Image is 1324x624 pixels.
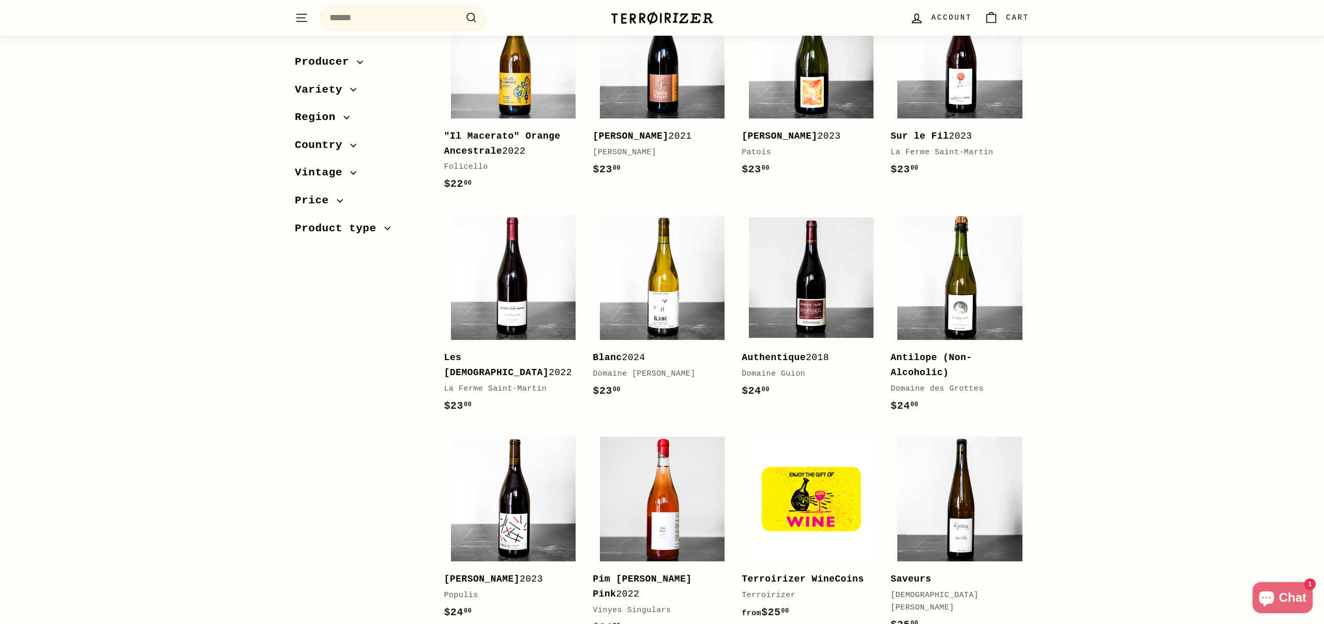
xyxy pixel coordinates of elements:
b: Antilope (Non-Alcoholic) [891,352,972,378]
div: 2021 [593,129,721,144]
button: Country [295,134,427,162]
span: $23 [444,400,472,412]
span: Price [295,192,337,210]
span: $24 [742,385,770,397]
span: $23 [742,164,770,175]
sup: 00 [762,165,770,172]
b: Pim [PERSON_NAME] Pink [593,574,691,599]
div: Terroirizer [742,589,870,602]
span: Variety [295,81,350,99]
div: La Ferme Saint-Martin [891,146,1019,159]
button: Price [295,189,427,217]
button: Producer [295,51,427,79]
div: Domaine Guion [742,368,870,380]
span: Country [295,137,350,154]
sup: 00 [613,386,621,393]
div: 2023 [891,129,1019,144]
span: Producer [295,53,357,71]
span: $22 [444,178,472,190]
sup: 00 [762,386,770,393]
b: Saveurs [891,574,931,584]
span: Account [931,12,972,23]
a: Authentique2018Domaine Guion [742,208,880,409]
a: Les [DEMOGRAPHIC_DATA]2022La Ferme Saint-Martin [444,208,582,424]
b: Sur le Fil [891,131,949,141]
b: [PERSON_NAME] [444,574,519,584]
div: Vinyes Singulars [593,604,721,617]
span: $23 [891,164,919,175]
span: $24 [444,606,472,618]
span: $25 [742,606,789,618]
sup: 00 [910,401,918,408]
inbox-online-store-chat: Shopify online store chat [1250,582,1316,616]
sup: 00 [781,607,789,615]
div: [PERSON_NAME] [593,146,721,159]
sup: 00 [464,607,472,615]
span: $24 [891,400,919,412]
div: Domaine des Grottes [891,383,1019,395]
sup: 00 [464,180,472,187]
button: Vintage [295,161,427,189]
div: Populis [444,589,572,602]
b: Les [DEMOGRAPHIC_DATA] [444,352,549,378]
b: Terroirizer WineCoins [742,574,864,584]
div: [DEMOGRAPHIC_DATA][PERSON_NAME] [891,589,1019,614]
sup: 00 [613,165,621,172]
a: Account [904,3,978,33]
button: Region [295,106,427,134]
div: 2024 [593,350,721,365]
div: 2022 [444,350,572,380]
b: [PERSON_NAME] [593,131,668,141]
a: Blanc2024Domaine [PERSON_NAME] [593,208,731,409]
div: 2022 [593,572,721,602]
b: Blanc [593,352,622,363]
b: Authentique [742,352,806,363]
a: Cart [978,3,1035,33]
span: Region [295,109,343,126]
div: 2023 [742,129,870,144]
div: Domaine [PERSON_NAME] [593,368,721,380]
div: La Ferme Saint-Martin [444,383,572,395]
b: [PERSON_NAME] [742,131,817,141]
div: 2018 [742,350,870,365]
b: "Il Macerato" Orange Ancestrale [444,131,560,156]
div: Folicello [444,161,572,173]
sup: 00 [910,165,918,172]
span: $23 [593,164,621,175]
a: Antilope (Non-Alcoholic) Domaine des Grottes [891,208,1029,424]
div: Patois [742,146,870,159]
sup: 00 [464,401,472,408]
div: 2022 [444,129,572,159]
span: from [742,609,761,618]
span: $23 [593,385,621,397]
div: 2023 [444,572,572,587]
span: Product type [295,220,384,237]
button: Variety [295,79,427,107]
span: Cart [1006,12,1029,23]
span: Vintage [295,164,350,182]
button: Product type [295,217,427,245]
